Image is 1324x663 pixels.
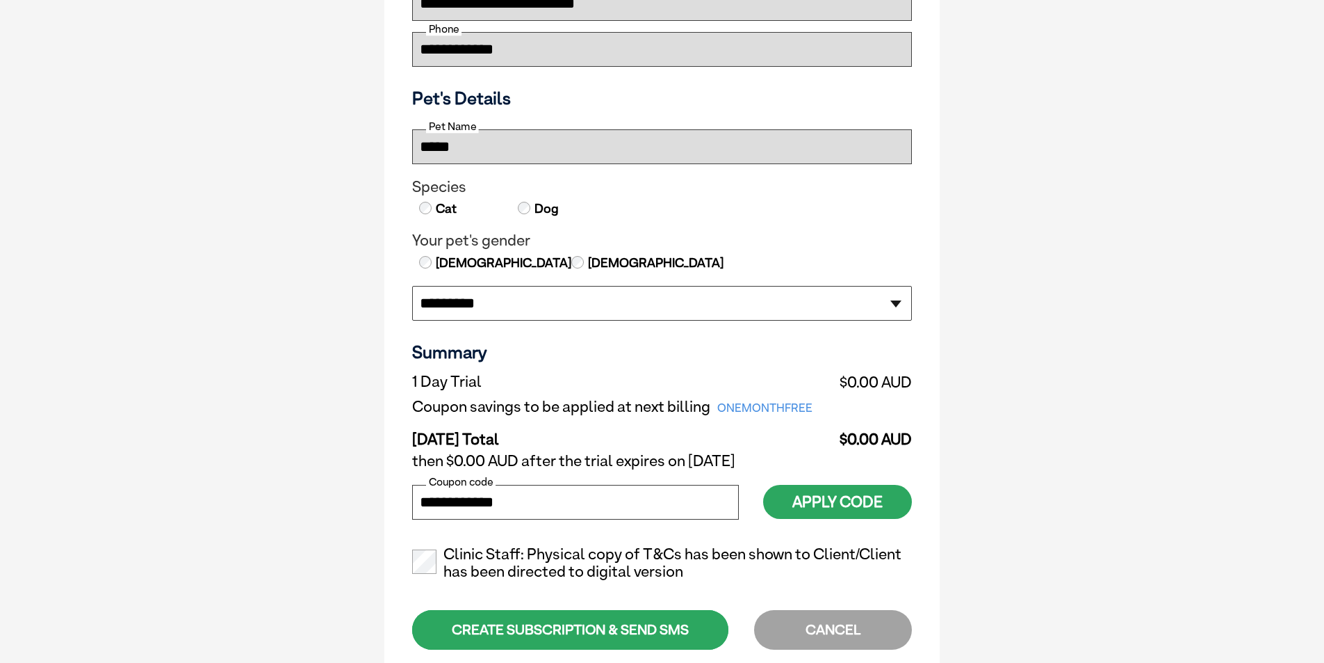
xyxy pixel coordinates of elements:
[754,610,912,650] div: CANCEL
[426,476,496,488] label: Coupon code
[412,545,912,582] label: Clinic Staff: Physical copy of T&Cs has been shown to Client/Client has been directed to digital ...
[710,399,819,418] span: ONEMONTHFREE
[412,449,912,474] td: then $0.00 AUD after the trial expires on [DATE]
[412,420,834,449] td: [DATE] Total
[412,394,834,420] td: Coupon savings to be applied at next billing
[412,342,912,362] h3: Summary
[412,178,912,196] legend: Species
[834,369,912,394] td: $0.00 AUD
[412,369,834,394] td: 1 Day Trial
[407,88,917,109] h3: Pet's Details
[412,610,728,650] div: CREATE SUBSCRIPTION & SEND SMS
[412,550,436,574] input: Clinic Staff: Physical copy of T&Cs has been shown to Client/Client has been directed to digital ...
[834,420,912,449] td: $0.00 AUD
[412,232,912,250] legend: Your pet's gender
[763,485,912,519] button: Apply Code
[426,23,461,35] label: Phone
